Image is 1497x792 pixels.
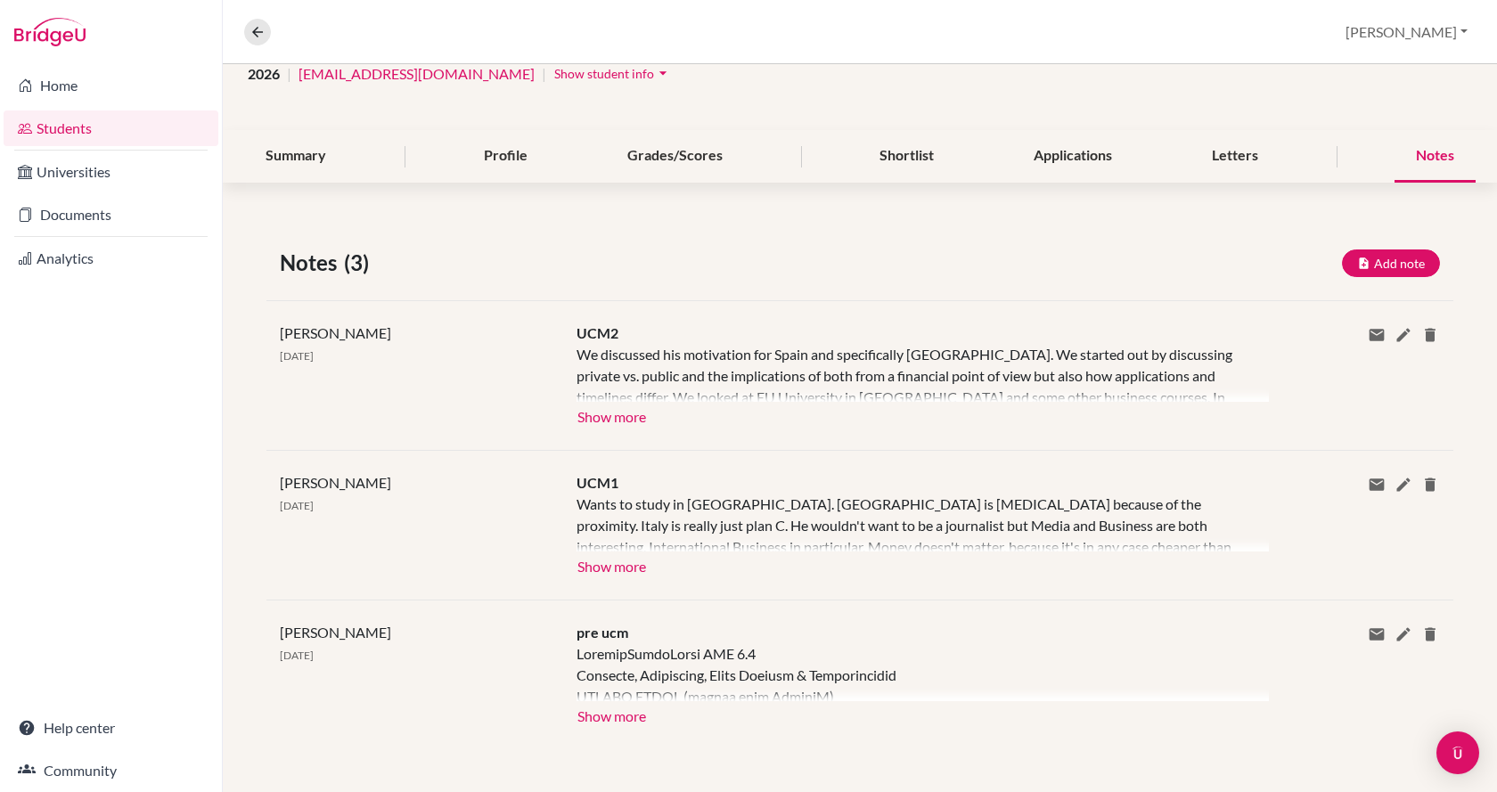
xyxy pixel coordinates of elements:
div: Letters [1190,130,1280,183]
div: Open Intercom Messenger [1436,731,1479,774]
div: Shortlist [858,130,955,183]
button: Add note [1342,249,1440,277]
a: [EMAIL_ADDRESS][DOMAIN_NAME] [299,63,535,85]
img: Bridge-U [14,18,86,46]
span: Notes [280,247,344,279]
span: Show student info [554,66,654,81]
button: Show more [577,701,647,728]
span: UCM2 [577,324,618,341]
span: 2026 [248,63,280,85]
span: UCM1 [577,474,618,491]
button: Show more [577,551,647,578]
div: LoremipSumdoLorsi AME 6.4 Consecte, Adipiscing, Elits Doeiusm & Temporincidid UTLABO ETDOL (magna... [577,643,1242,701]
span: | [542,63,546,85]
div: Profile [462,130,549,183]
a: Help center [4,710,218,746]
div: We discussed his motivation for Spain and specifically [GEOGRAPHIC_DATA]. We started out by discu... [577,344,1242,402]
span: (3) [344,247,376,279]
a: Home [4,68,218,103]
i: arrow_drop_down [654,64,672,82]
span: [DATE] [280,649,314,662]
span: pre ucm [577,624,628,641]
a: Universities [4,154,218,190]
a: Documents [4,197,218,233]
a: Students [4,110,218,146]
span: [DATE] [280,499,314,512]
span: [PERSON_NAME] [280,624,391,641]
div: Grades/Scores [606,130,744,183]
a: Community [4,753,218,788]
span: [DATE] [280,349,314,363]
span: [PERSON_NAME] [280,474,391,491]
button: [PERSON_NAME] [1337,15,1476,49]
div: Wants to study in [GEOGRAPHIC_DATA]. [GEOGRAPHIC_DATA] is [MEDICAL_DATA] because of the proximity... [577,494,1242,551]
span: | [287,63,291,85]
button: Show student infoarrow_drop_down [553,60,673,87]
span: [PERSON_NAME] [280,324,391,341]
button: Show more [577,402,647,429]
div: Summary [244,130,348,183]
div: Notes [1395,130,1476,183]
a: Analytics [4,241,218,276]
div: Applications [1012,130,1133,183]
